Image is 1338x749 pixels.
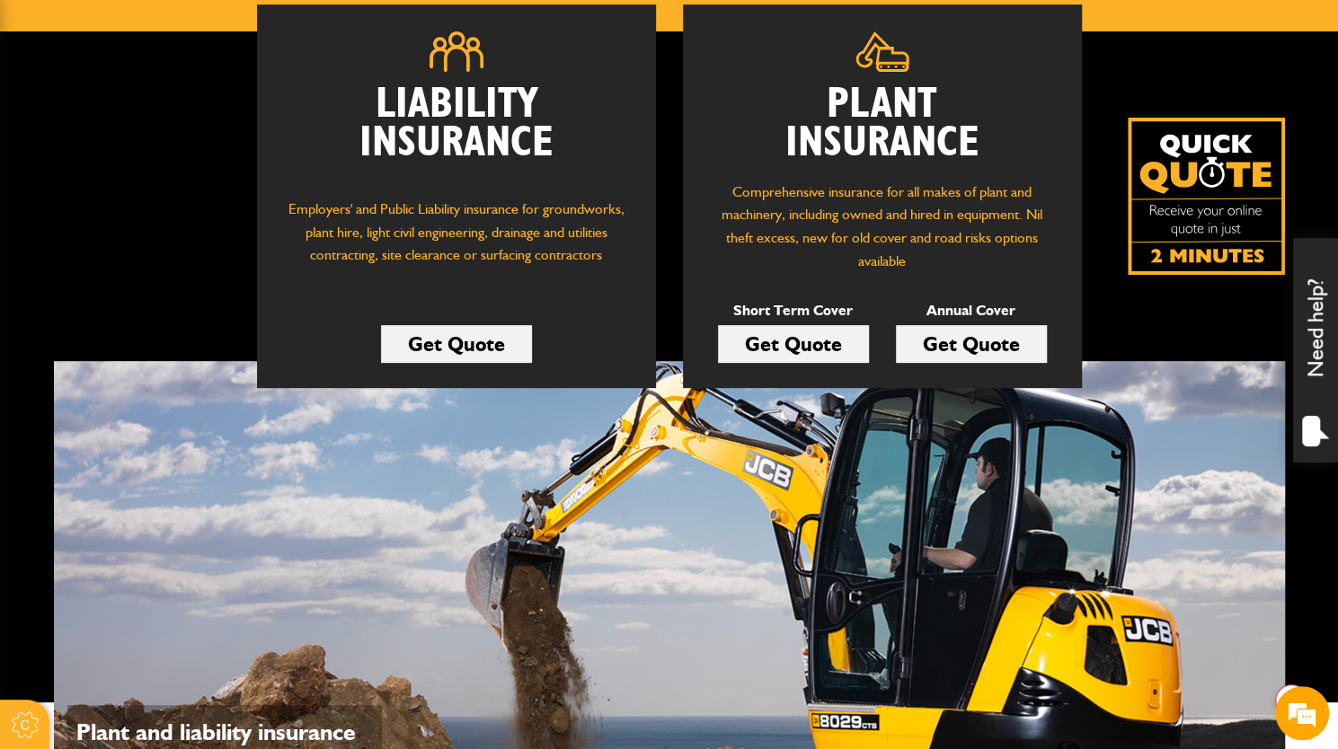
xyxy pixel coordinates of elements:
p: Employers' and Public Liability insurance for groundworks, plant hire, light civil engineering, d... [284,198,629,284]
p: Annual Cover [896,299,1047,322]
h2: Plant Insurance [710,85,1055,163]
a: Get Quote [896,325,1047,363]
p: Comprehensive insurance for all makes of plant and machinery, including owned and hired in equipm... [710,181,1055,272]
a: Get your insurance quote isn just 2-minutes [1128,118,1285,275]
div: Need help? [1293,238,1338,463]
a: Get Quote [718,325,869,363]
p: Short Term Cover [718,299,869,322]
h2: Liability Insurance [284,85,629,181]
img: Quick Quote [1128,118,1285,275]
a: Get Quote [381,325,532,363]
